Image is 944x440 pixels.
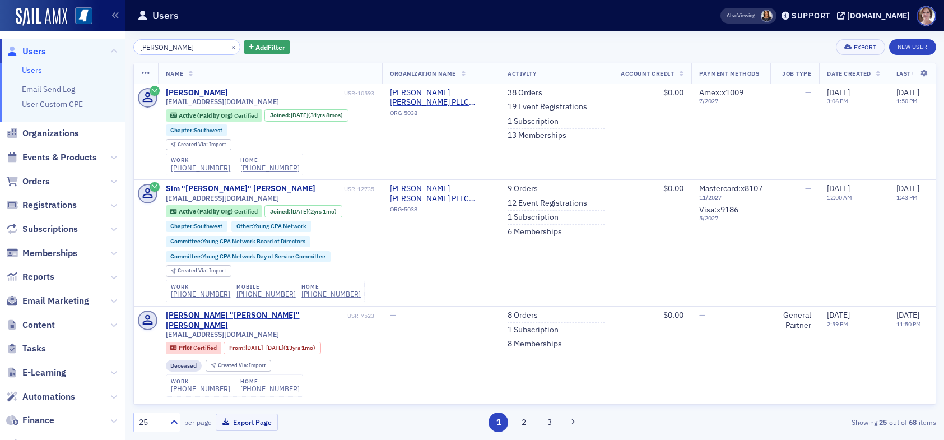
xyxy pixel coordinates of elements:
span: Add Filter [255,42,285,52]
div: home [240,157,300,164]
span: Active (Paid by Org) [179,112,234,119]
span: [DATE] [245,344,263,351]
div: Export [854,44,877,50]
button: Export [836,39,885,55]
div: Import [178,142,226,148]
span: Account Credit [621,70,674,77]
img: SailAMX [16,8,67,26]
div: Support [792,11,830,21]
span: Organizations [22,127,79,140]
span: Registrations [22,199,77,211]
span: $0.00 [663,87,683,98]
span: [DATE] [827,310,850,320]
div: work [171,157,230,164]
a: Active (Paid by Org) Certified [170,208,257,215]
a: 1 Subscription [508,325,559,335]
div: USR-12735 [317,186,374,193]
span: Last Updated [896,70,940,77]
span: [EMAIL_ADDRESS][DOMAIN_NAME] [166,98,279,106]
div: Active (Paid by Org): Active (Paid by Org): Certified [166,205,263,217]
span: — [390,310,396,320]
a: [PHONE_NUMBER] [171,290,230,298]
span: [EMAIL_ADDRESS][DOMAIN_NAME] [166,194,279,202]
a: New User [889,39,936,55]
div: Created Via: Import [166,139,231,151]
a: Content [6,319,55,331]
span: Committee : [170,252,202,260]
a: Organizations [6,127,79,140]
a: Email Send Log [22,84,75,94]
div: (2yrs 1mo) [291,208,337,215]
time: 12:00 AM [827,193,852,201]
a: Automations [6,391,75,403]
a: Registrations [6,199,77,211]
div: (31yrs 8mos) [291,112,343,119]
a: Users [22,65,42,75]
a: Reports [6,271,54,283]
div: work [171,378,230,385]
div: ORG-5038 [390,206,492,217]
a: [PERSON_NAME] [166,88,228,98]
div: [PHONE_NUMBER] [171,385,230,393]
div: Sim "[PERSON_NAME]" [PERSON_NAME] [166,184,315,194]
span: Content [22,319,55,331]
div: Committee: [166,236,311,247]
span: Reports [22,271,54,283]
a: [PERSON_NAME] "[PERSON_NAME]" [PERSON_NAME] [166,311,346,330]
span: Viewing [727,12,755,20]
span: Active (Paid by Org) [179,207,234,215]
a: Committee:Young CPA Network Day of Service Committee [170,253,325,260]
span: 11 / 2027 [699,194,762,201]
span: [DATE] [291,207,308,215]
a: 19 Event Registrations [508,102,587,112]
input: Search… [133,39,240,55]
div: Committee: [166,251,331,262]
span: Profile [917,6,936,26]
button: × [229,41,239,52]
a: 12 Event Registrations [508,198,587,209]
time: 1:43 PM [896,193,918,201]
a: Prior Certified [170,344,216,351]
span: Gillon Christian Mosby PLLC (Natchez, MS) [390,88,492,108]
div: From: 1997-07-01 00:00:00 [224,342,321,354]
a: 9 Orders [508,184,538,194]
div: Import [218,363,266,369]
div: Joined: 2023-07-05 00:00:00 [264,205,342,217]
span: Users [22,45,46,58]
span: From : [229,344,246,351]
span: Activity [508,70,537,77]
div: Prior: Prior: Certified [166,342,222,354]
a: Active (Paid by Org) Certified [170,112,257,119]
img: SailAMX [75,7,92,25]
span: — [699,310,705,320]
span: Committee : [170,237,202,245]
span: Name [166,70,184,77]
a: Tasks [6,342,46,355]
div: Created Via: Import [166,265,231,277]
label: per page [184,417,212,427]
a: [PHONE_NUMBER] [240,164,300,172]
a: E-Learning [6,367,66,379]
a: Other:Young CPA Network [236,223,306,230]
span: Organization Name [390,70,456,77]
span: Created Via : [218,362,249,369]
a: Committee:Young CPA Network Board of Directors [170,238,305,245]
span: $0.00 [663,183,683,193]
span: [DATE] [896,87,919,98]
a: 6 Memberships [508,227,562,237]
span: Joined : [270,112,291,119]
span: Payment Methods [699,70,759,77]
div: mobile [236,284,296,290]
div: Chapter: [166,124,228,136]
div: Also [727,12,737,19]
h1: Users [152,9,179,22]
time: 3:06 PM [827,97,848,105]
div: – (13yrs 1mo) [245,344,315,351]
a: [PERSON_NAME] [PERSON_NAME] PLLC ([GEOGRAPHIC_DATA], [GEOGRAPHIC_DATA]) [390,88,492,108]
span: Visa : x9186 [699,205,738,215]
span: [DATE] [266,344,283,351]
a: View Homepage [67,7,92,26]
